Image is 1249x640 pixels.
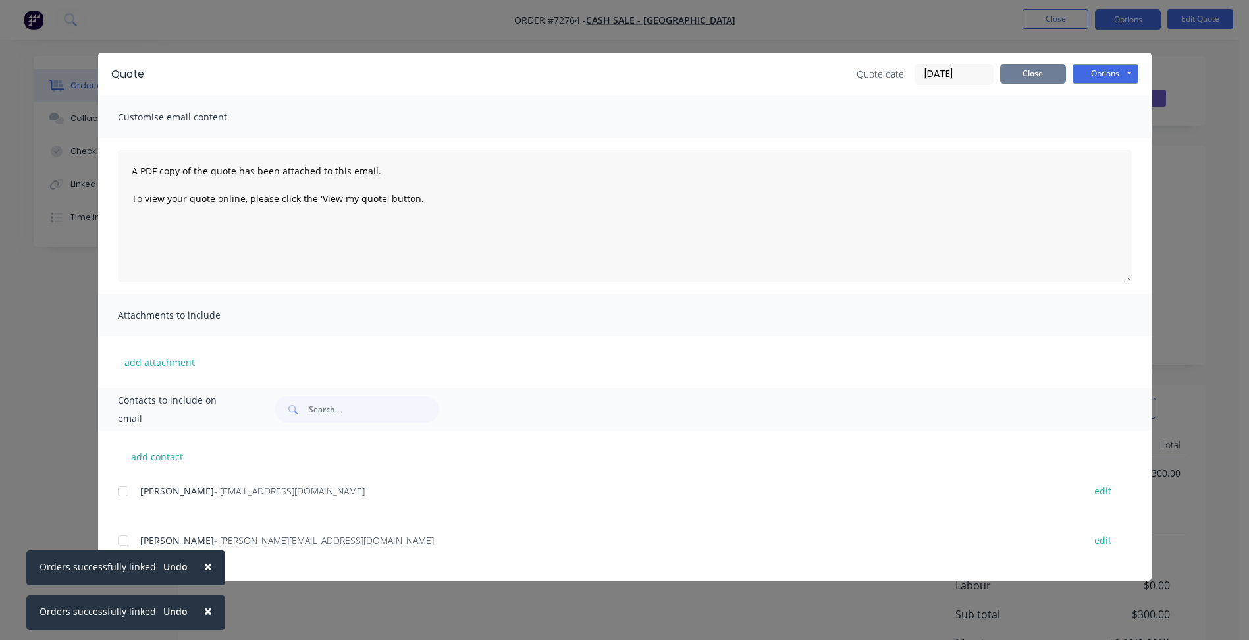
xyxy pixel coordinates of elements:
[118,150,1132,282] textarea: A PDF copy of the quote has been attached to this email. To view your quote online, please click ...
[118,446,197,466] button: add contact
[204,602,212,620] span: ×
[214,534,434,547] span: - [PERSON_NAME][EMAIL_ADDRESS][DOMAIN_NAME]
[156,557,195,577] button: Undo
[40,560,156,573] div: Orders successfully linked
[204,557,212,575] span: ×
[40,604,156,618] div: Orders successfully linked
[857,67,904,81] span: Quote date
[191,550,225,582] button: Close
[1073,64,1138,84] button: Options
[140,534,214,547] span: [PERSON_NAME]
[309,396,439,423] input: Search...
[1086,531,1119,549] button: edit
[1000,64,1066,84] button: Close
[118,108,263,126] span: Customise email content
[140,485,214,497] span: [PERSON_NAME]
[191,595,225,627] button: Close
[1086,482,1119,500] button: edit
[118,352,201,372] button: add attachment
[118,306,263,325] span: Attachments to include
[156,602,195,622] button: Undo
[214,485,365,497] span: - [EMAIL_ADDRESS][DOMAIN_NAME]
[111,67,144,82] div: Quote
[118,391,242,428] span: Contacts to include on email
